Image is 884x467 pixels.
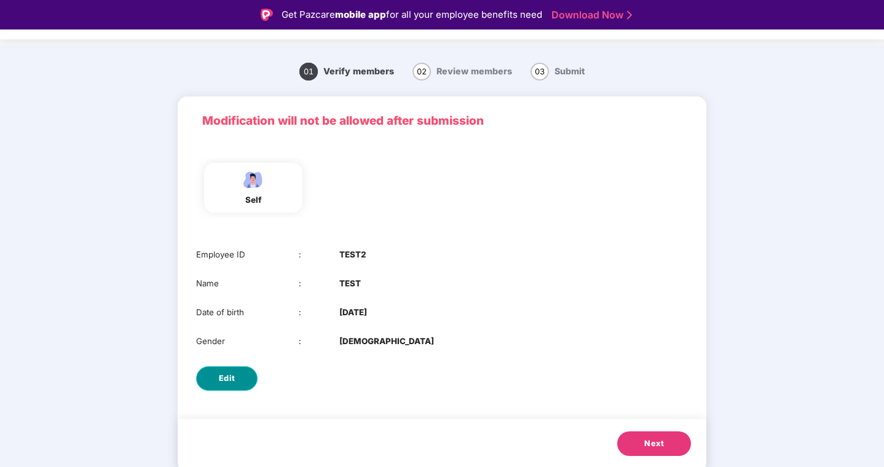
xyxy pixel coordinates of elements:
[196,366,258,391] button: Edit
[282,7,542,22] div: Get Pazcare for all your employee benefits need
[196,306,299,319] div: Date of birth
[299,248,340,261] div: :
[299,277,340,290] div: :
[412,63,431,80] span: 02
[335,9,386,20] strong: mobile app
[323,66,394,76] span: Verify members
[196,335,299,348] div: Gender
[196,248,299,261] div: Employee ID
[261,9,273,21] img: Logo
[627,9,632,22] img: Stroke
[202,112,682,130] p: Modification will not be allowed after submission
[299,63,318,80] span: 01
[299,306,340,319] div: :
[551,9,628,22] a: Download Now
[531,63,549,80] span: 03
[554,66,585,76] span: Submit
[238,194,269,206] div: self
[219,372,235,385] span: Edit
[339,248,366,261] b: TEST2
[339,335,434,348] b: [DEMOGRAPHIC_DATA]
[644,438,664,450] span: Next
[196,277,299,290] div: Name
[238,169,269,190] img: svg+xml;base64,PHN2ZyBpZD0iRW1wbG95ZWVfbWFsZSIgeG1sbnM9Imh0dHA6Ly93d3cudzMub3JnLzIwMDAvc3ZnIiB3aW...
[436,66,512,76] span: Review members
[339,277,361,290] b: TEST
[339,306,367,319] b: [DATE]
[617,431,691,456] button: Next
[299,335,340,348] div: :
